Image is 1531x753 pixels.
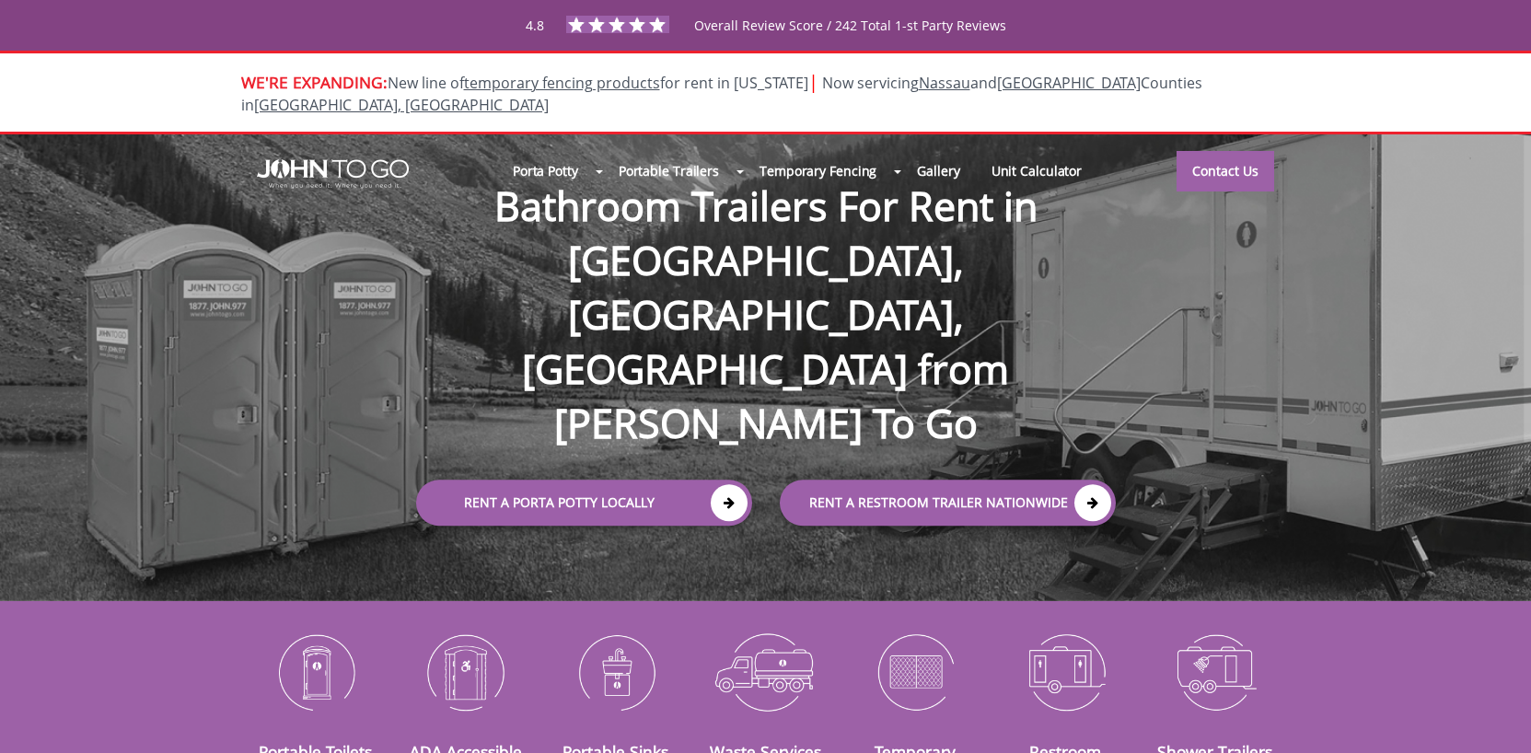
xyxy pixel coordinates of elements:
[254,95,549,115] a: [GEOGRAPHIC_DATA], [GEOGRAPHIC_DATA]
[255,624,377,720] img: Portable-Toilets-icon_N.png
[744,151,892,191] a: Temporary Fencing
[808,69,818,94] span: |
[704,624,827,720] img: Waste-Services-icon_N.png
[497,151,594,191] a: Porta Potty
[1177,151,1274,191] a: Contact Us
[1004,624,1127,720] img: Restroom-Trailers-icon_N.png
[854,624,977,720] img: Temporary-Fencing-cion_N.png
[241,71,388,93] span: WE'RE EXPANDING:
[694,17,1006,71] span: Overall Review Score / 242 Total 1-st Party Reviews
[901,151,975,191] a: Gallery
[997,73,1141,93] a: [GEOGRAPHIC_DATA]
[404,624,527,720] img: ADA-Accessible-Units-icon_N.png
[603,151,735,191] a: Portable Trailers
[976,151,1098,191] a: Unit Calculator
[780,480,1116,526] a: rent a RESTROOM TRAILER Nationwide
[1154,624,1277,720] img: Shower-Trailers-icon_N.png
[526,17,544,34] span: 4.8
[257,159,409,189] img: JOHN to go
[464,73,660,93] a: temporary fencing products
[241,73,1202,116] span: New line of for rent in [US_STATE]
[554,624,677,720] img: Portable-Sinks-icon_N.png
[398,120,1134,451] h1: Bathroom Trailers For Rent in [GEOGRAPHIC_DATA], [GEOGRAPHIC_DATA], [GEOGRAPHIC_DATA] from [PERSO...
[416,480,752,526] a: Rent a Porta Potty Locally
[919,73,970,93] a: Nassau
